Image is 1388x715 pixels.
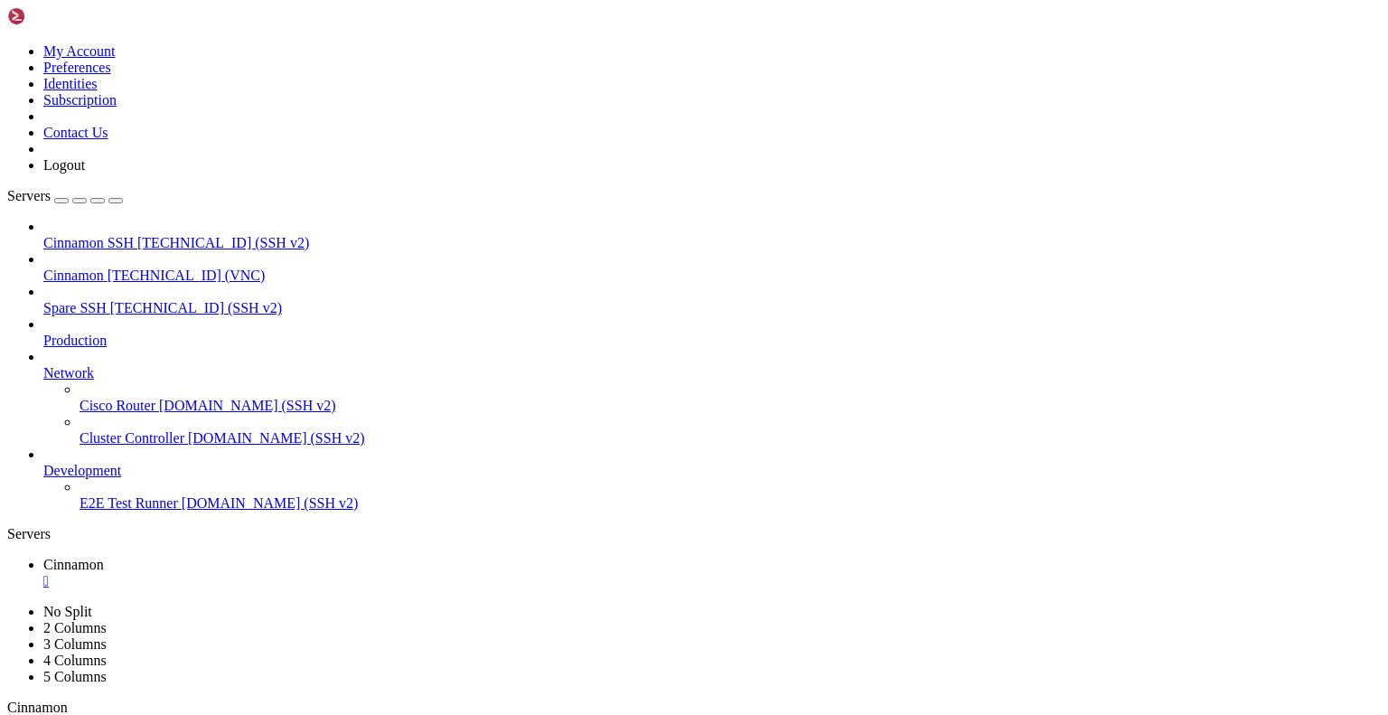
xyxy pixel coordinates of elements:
img: Shellngn [7,7,111,25]
a: Network [43,365,1381,381]
a: Cinnamon SSH [TECHNICAL_ID] (SSH v2) [43,235,1381,251]
span: Cinnamon [43,268,104,283]
span: Cinnamon SSH [43,235,134,250]
span: Network [43,365,94,381]
span: Cinnamon [7,700,68,715]
li: Cinnamon SSH [TECHNICAL_ID] (SSH v2) [43,219,1381,251]
a: Cisco Router [DOMAIN_NAME] (SSH v2) [80,398,1381,414]
li: E2E Test Runner [DOMAIN_NAME] (SSH v2) [80,479,1381,512]
a: Spare SSH [TECHNICAL_ID] (SSH v2) [43,300,1381,316]
a: 3 Columns [43,636,107,652]
span: [DOMAIN_NAME] (SSH v2) [182,495,359,511]
a: Production [43,333,1381,349]
li: Cinnamon [TECHNICAL_ID] (VNC) [43,251,1381,284]
a: Cluster Controller [DOMAIN_NAME] (SSH v2) [80,430,1381,447]
a: Cinnamon [TECHNICAL_ID] (VNC) [43,268,1381,284]
span: E2E Test Runner [80,495,178,511]
span: Development [43,463,121,478]
li: Development [43,447,1381,512]
a: Servers [7,188,123,203]
li: Production [43,316,1381,349]
span: Servers [7,188,51,203]
a: Logout [43,157,85,173]
span: Production [43,333,107,348]
li: Cluster Controller [DOMAIN_NAME] (SSH v2) [80,414,1381,447]
span: Cisco Router [80,398,155,413]
span: [DOMAIN_NAME] (SSH v2) [159,398,336,413]
a: Subscription [43,92,117,108]
span: Spare SSH [43,300,107,315]
li: Cisco Router [DOMAIN_NAME] (SSH v2) [80,381,1381,414]
span: [TECHNICAL_ID] (SSH v2) [137,235,309,250]
span: [DOMAIN_NAME] (SSH v2) [188,430,365,446]
a: Identities [43,76,98,91]
a:  [43,573,1381,589]
a: Cinnamon [43,557,1381,589]
a: E2E Test Runner [DOMAIN_NAME] (SSH v2) [80,495,1381,512]
span: [TECHNICAL_ID] (VNC) [108,268,266,283]
a: My Account [43,43,116,59]
a: 5 Columns [43,669,107,684]
span: [TECHNICAL_ID] (SSH v2) [110,300,282,315]
li: Spare SSH [TECHNICAL_ID] (SSH v2) [43,284,1381,316]
span: Cinnamon [43,557,104,572]
a: 2 Columns [43,620,107,635]
span: Cluster Controller [80,430,184,446]
a: No Split [43,604,92,619]
a: Development [43,463,1381,479]
div: Servers [7,526,1381,542]
a: Preferences [43,60,111,75]
a: Contact Us [43,125,108,140]
li: Network [43,349,1381,447]
a: 4 Columns [43,653,107,668]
